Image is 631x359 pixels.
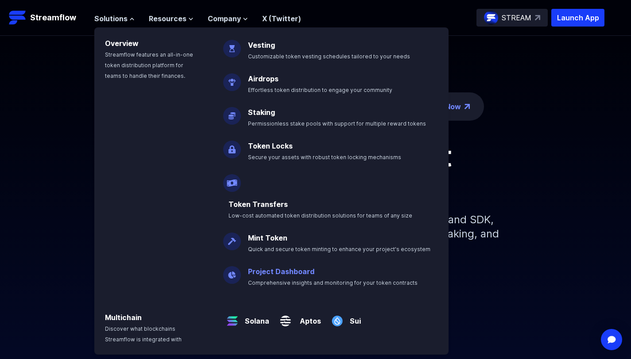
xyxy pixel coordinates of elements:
span: Secure your assets with robust token locking mechanisms [248,154,401,160]
span: Customizable token vesting schedules tailored to your needs [248,53,410,60]
button: Launch App [551,9,604,27]
img: Sui [328,305,346,330]
a: Overview [105,39,139,48]
p: Streamflow [30,11,76,24]
a: X (Twitter) [262,14,301,23]
a: Sui [346,309,361,326]
img: Airdrops [223,66,241,91]
img: Vesting [223,33,241,57]
a: Streamflow [9,9,85,27]
img: Mint Token [223,225,241,250]
div: Open Intercom Messenger [601,329,622,350]
a: Project Dashboard [248,267,314,276]
img: Payroll [223,167,241,192]
img: Project Dashboard [223,259,241,284]
button: Company [208,13,248,24]
a: STREAM [476,9,548,27]
button: Solutions [94,13,135,24]
a: Solana [241,309,269,326]
span: Solutions [94,13,128,24]
a: Staking [248,108,275,117]
img: top-right-arrow.svg [535,15,540,20]
a: Token Locks [248,141,293,150]
button: Resources [149,13,194,24]
p: STREAM [502,12,531,23]
span: Company [208,13,241,24]
span: Streamflow features an all-in-one token distribution platform for teams to handle their finances. [105,51,193,79]
a: Vesting [248,41,275,50]
img: Token Locks [223,134,241,158]
a: Multichain [105,313,142,322]
img: Aptos [276,305,294,330]
span: Effortless token distribution to engage your community [248,87,392,93]
a: Token Transfers [228,200,288,209]
img: Streamflow Logo [9,9,27,27]
img: streamflow-logo-circle.png [484,11,498,25]
a: Aptos [294,309,321,326]
img: Solana [223,305,241,330]
img: top-right-arrow.png [465,104,470,109]
a: Airdrops [248,74,279,83]
span: Comprehensive insights and monitoring for your token contracts [248,279,418,286]
img: Staking [223,100,241,125]
span: Resources [149,13,186,24]
span: Permissionless stake pools with support for multiple reward tokens [248,120,426,127]
span: Discover what blockchains Streamflow is integrated with [105,325,182,343]
span: Low-cost automated token distribution solutions for teams of any size [228,212,412,219]
span: Quick and secure token minting to enhance your project's ecosystem [248,246,430,252]
a: Mint Token [248,233,287,242]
